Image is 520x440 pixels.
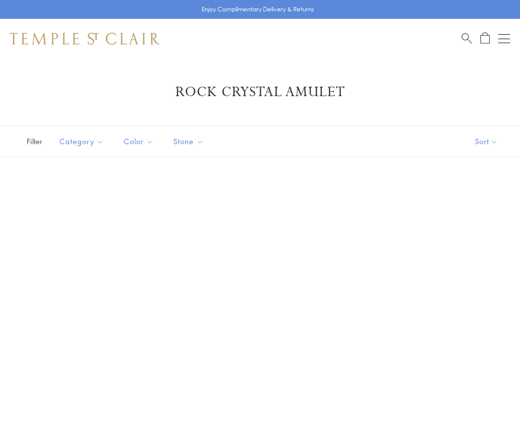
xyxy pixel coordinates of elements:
[480,32,490,45] a: Open Shopping Bag
[54,135,111,148] span: Category
[119,135,161,148] span: Color
[498,33,510,45] button: Open navigation
[168,135,211,148] span: Stone
[462,32,472,45] a: Search
[25,83,495,101] h1: Rock Crystal Amulet
[202,4,314,14] p: Enjoy Complimentary Delivery & Returns
[166,130,211,153] button: Stone
[10,33,159,45] img: Temple St. Clair
[116,130,161,153] button: Color
[453,126,520,157] button: Show sort by
[52,130,111,153] button: Category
